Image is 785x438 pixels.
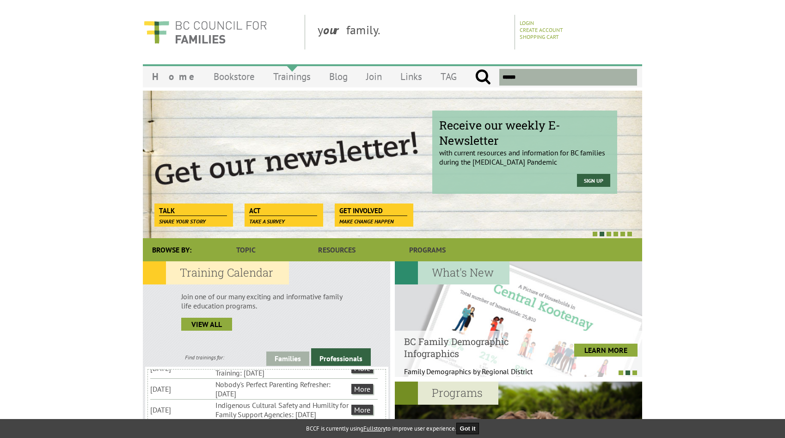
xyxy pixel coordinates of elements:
[159,206,227,216] span: Talk
[249,206,317,216] span: Act
[150,383,214,395] li: [DATE]
[357,66,391,87] a: Join
[404,335,542,359] h4: BC Family Demographic Infographics
[520,33,559,40] a: Shopping Cart
[520,19,534,26] a: Login
[245,204,322,216] a: Act Take a survey
[264,66,320,87] a: Trainings
[310,15,515,49] div: y family.
[181,318,232,331] a: view all
[363,425,386,432] a: Fullstory
[249,218,285,225] span: Take a survey
[143,238,201,261] div: Browse By:
[339,206,407,216] span: Get Involved
[574,344,638,357] a: LEARN MORE
[311,348,371,366] a: Professionals
[204,66,264,87] a: Bookstore
[439,117,610,148] span: Receive our weekly E-Newsletter
[456,423,479,434] button: Got it
[382,238,473,261] a: Programs
[154,204,232,216] a: Talk Share your story
[159,218,206,225] span: Share your story
[404,367,542,385] p: Family Demographics by Regional District Th...
[395,382,498,405] h2: Programs
[351,405,373,415] a: More
[351,384,373,394] a: More
[143,66,204,87] a: Home
[577,174,610,187] a: Sign Up
[431,66,466,87] a: TAG
[323,22,346,37] strong: our
[335,204,412,216] a: Get Involved Make change happen
[339,218,394,225] span: Make change happen
[266,352,309,366] a: Families
[215,400,350,420] li: Indigenous Cultural Safety and Humility for Family Support Agencies: [DATE]
[143,354,266,361] div: Find trainings for:
[150,404,214,415] li: [DATE]
[143,15,268,49] img: BC Council for FAMILIES
[181,292,352,310] p: Join one of our many exciting and informative family life education programs.
[520,26,563,33] a: Create Account
[201,238,291,261] a: Topic
[475,69,491,86] input: Submit
[143,261,289,284] h2: Training Calendar
[320,66,357,87] a: Blog
[391,66,431,87] a: Links
[215,379,350,399] li: Nobody's Perfect Parenting Refresher: [DATE]
[291,238,382,261] a: Resources
[395,261,509,284] h2: What's New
